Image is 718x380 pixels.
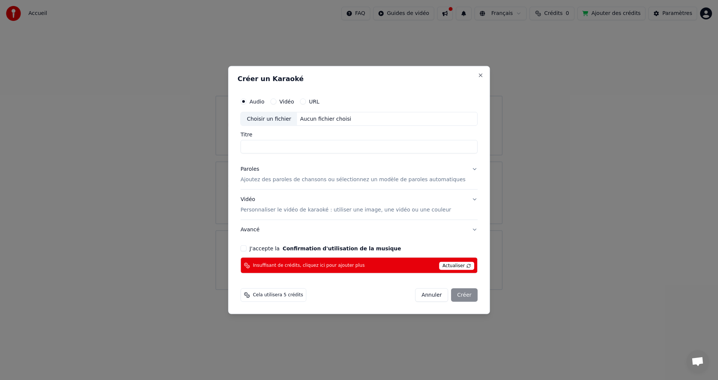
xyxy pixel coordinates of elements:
span: Cela utilisera 5 crédits [253,292,303,298]
label: J'accepte la [249,246,401,251]
button: J'accepte la [283,246,401,251]
div: Paroles [240,166,259,173]
h2: Créer un Karaoké [237,75,481,82]
p: Personnaliser le vidéo de karaoké : utiliser une image, une vidéo ou une couleur [240,206,451,214]
label: Titre [240,132,478,137]
button: VidéoPersonnaliser le vidéo de karaoké : utiliser une image, une vidéo ou une couleur [240,190,478,220]
div: Vidéo [240,196,451,214]
p: Ajoutez des paroles de chansons ou sélectionnez un modèle de paroles automatiques [240,176,466,183]
label: Vidéo [279,99,294,104]
button: ParolesAjoutez des paroles de chansons ou sélectionnez un modèle de paroles automatiques [240,160,478,189]
div: Aucun fichier choisi [297,115,355,123]
div: Choisir un fichier [241,112,297,126]
label: URL [309,99,319,104]
span: Insuffisant de crédits, cliquez ici pour ajouter plus [253,262,365,268]
label: Audio [249,99,264,104]
button: Annuler [415,288,448,302]
span: Actualiser [439,262,474,270]
button: Avancé [240,220,478,240]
